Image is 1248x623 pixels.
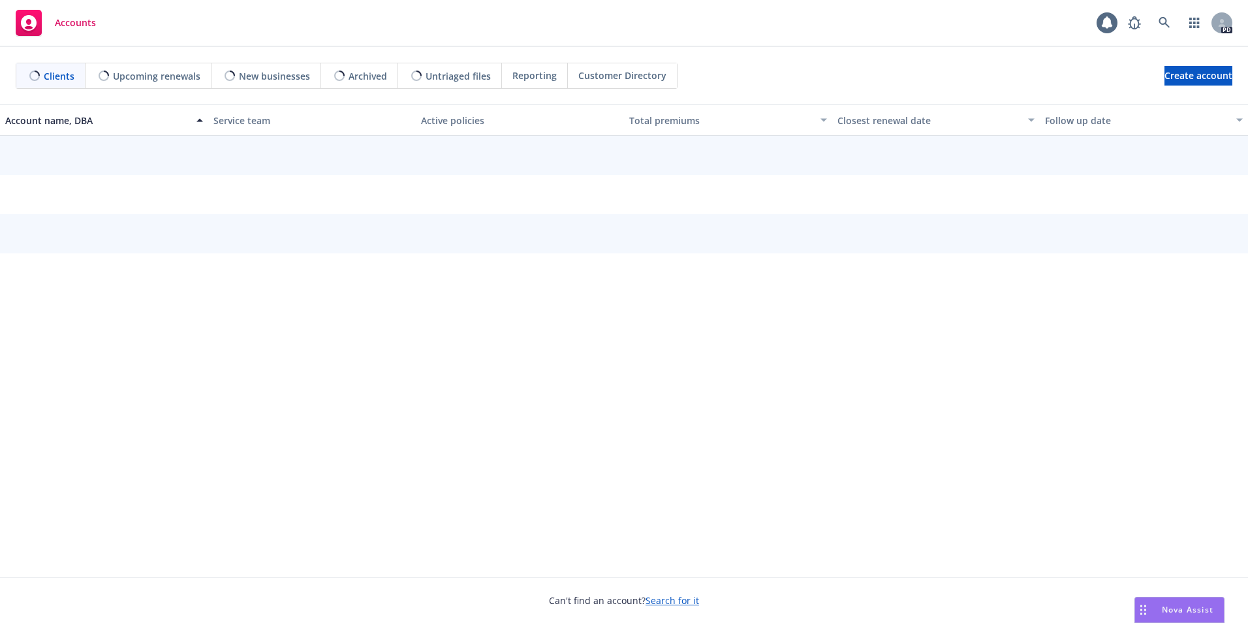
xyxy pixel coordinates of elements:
span: Customer Directory [578,69,666,82]
div: Total premiums [629,114,813,127]
span: Create account [1164,63,1232,88]
button: Total premiums [624,104,832,136]
span: Archived [349,69,387,83]
div: Service team [213,114,411,127]
span: Can't find an account? [549,594,699,607]
span: Upcoming renewals [113,69,200,83]
a: Search for it [646,594,699,607]
span: New businesses [239,69,310,83]
button: Service team [208,104,416,136]
span: Clients [44,69,74,83]
a: Create account [1164,66,1232,86]
span: Reporting [512,69,557,82]
a: Report a Bug [1121,10,1147,36]
button: Follow up date [1040,104,1248,136]
div: Account name, DBA [5,114,189,127]
span: Nova Assist [1162,604,1213,615]
a: Accounts [10,5,101,41]
div: Follow up date [1045,114,1228,127]
a: Switch app [1181,10,1208,36]
span: Accounts [55,18,96,28]
div: Closest renewal date [837,114,1021,127]
button: Active policies [416,104,624,136]
button: Closest renewal date [832,104,1040,136]
span: Untriaged files [426,69,491,83]
a: Search [1151,10,1178,36]
div: Active policies [421,114,619,127]
button: Nova Assist [1134,597,1225,623]
div: Drag to move [1135,598,1151,622]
